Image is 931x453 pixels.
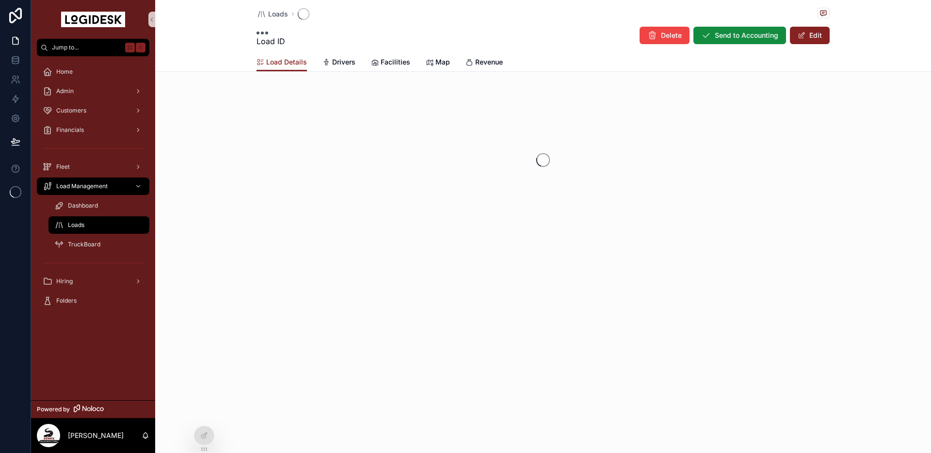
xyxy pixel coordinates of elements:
[640,27,690,44] button: Delete
[37,273,149,290] a: Hiring
[56,126,84,134] span: Financials
[68,221,84,229] span: Loads
[381,57,410,67] span: Facilities
[693,27,786,44] button: Send to Accounting
[257,9,288,19] a: Loads
[48,197,149,214] a: Dashboard
[56,297,77,305] span: Folders
[52,44,121,51] span: Jump to...
[268,9,288,19] span: Loads
[37,121,149,139] a: Financials
[435,57,450,67] span: Map
[332,57,355,67] span: Drivers
[137,44,144,51] span: K
[56,107,86,114] span: Customers
[661,31,682,40] span: Delete
[31,56,155,322] div: scrollable content
[37,63,149,81] a: Home
[465,53,503,73] a: Revenue
[61,12,125,27] img: App logo
[37,82,149,100] a: Admin
[790,27,830,44] button: Edit
[37,405,70,413] span: Powered by
[68,431,124,440] p: [PERSON_NAME]
[257,53,307,72] a: Load Details
[475,57,503,67] span: Revenue
[31,400,155,418] a: Powered by
[426,53,450,73] a: Map
[56,68,73,76] span: Home
[68,241,100,248] span: TruckBoard
[257,35,285,47] span: Load ID
[56,163,70,171] span: Fleet
[266,57,307,67] span: Load Details
[322,53,355,73] a: Drivers
[56,182,108,190] span: Load Management
[48,236,149,253] a: TruckBoard
[371,53,410,73] a: Facilities
[37,39,149,56] button: Jump to...K
[37,178,149,195] a: Load Management
[715,31,778,40] span: Send to Accounting
[56,87,74,95] span: Admin
[37,158,149,176] a: Fleet
[37,102,149,119] a: Customers
[37,292,149,309] a: Folders
[56,277,73,285] span: Hiring
[48,216,149,234] a: Loads
[68,202,98,210] span: Dashboard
